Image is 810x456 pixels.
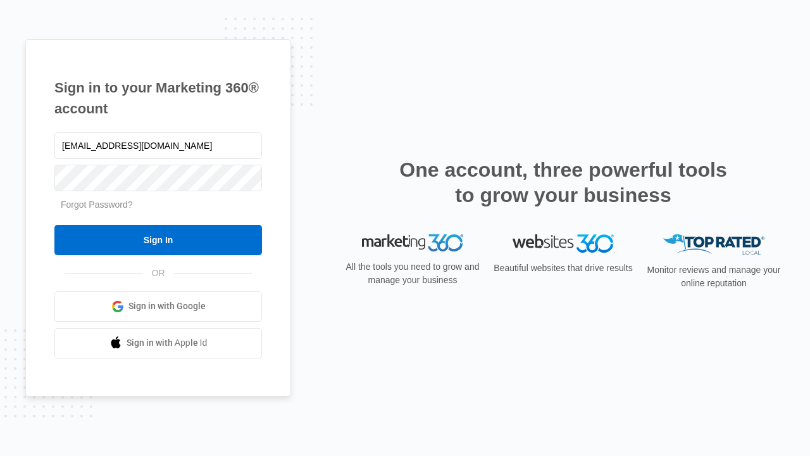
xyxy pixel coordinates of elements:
[128,300,206,313] span: Sign in with Google
[143,267,174,280] span: OR
[61,199,133,210] a: Forgot Password?
[127,336,208,350] span: Sign in with Apple Id
[54,132,262,159] input: Email
[54,77,262,119] h1: Sign in to your Marketing 360® account
[643,263,785,290] p: Monitor reviews and manage your online reputation
[362,234,463,252] img: Marketing 360
[513,234,614,253] img: Websites 360
[342,260,483,287] p: All the tools you need to grow and manage your business
[396,157,731,208] h2: One account, three powerful tools to grow your business
[54,225,262,255] input: Sign In
[663,234,764,255] img: Top Rated Local
[54,328,262,358] a: Sign in with Apple Id
[54,291,262,322] a: Sign in with Google
[492,262,634,275] p: Beautiful websites that drive results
